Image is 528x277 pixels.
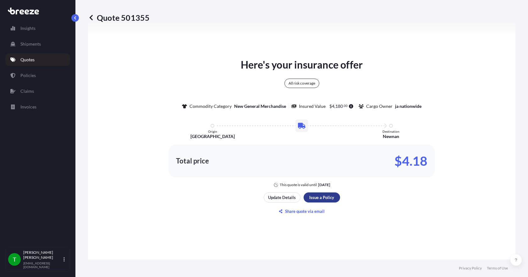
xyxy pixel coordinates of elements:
p: Insights [20,25,36,31]
button: Share quote via email [264,206,340,216]
p: [PERSON_NAME] [PERSON_NAME] [23,250,62,260]
p: Newnan [383,133,399,140]
p: Issue a Policy [309,194,334,201]
p: New General Merchandise [234,103,286,109]
button: Update Details [264,192,300,202]
p: Invoices [20,104,36,110]
p: Policies [20,72,36,79]
span: 00 [344,105,348,107]
p: [GEOGRAPHIC_DATA] [190,133,235,140]
p: [EMAIL_ADDRESS][DOMAIN_NAME] [23,261,62,269]
span: 180 [335,104,343,108]
p: Commodity Category [190,103,232,109]
a: Insights [5,22,70,35]
p: This quote is valid until [280,182,317,187]
span: 4 [332,104,334,108]
span: $ [329,104,332,108]
p: Here's your insurance offer [241,57,363,72]
p: Quotes [20,57,35,63]
p: Origin [208,130,217,133]
a: Claims [5,85,70,97]
a: Invoices [5,101,70,113]
a: Shipments [5,38,70,50]
p: $4.18 [394,156,427,166]
a: Policies [5,69,70,82]
button: Issue a Policy [304,192,340,202]
p: Shipments [20,41,41,47]
p: [DATE] [318,182,330,187]
span: , [334,104,335,108]
p: Claims [20,88,34,94]
p: ja nationwide [395,103,421,109]
p: Insured Value [299,103,326,109]
a: Terms of Use [487,266,508,271]
p: Total price [176,158,209,164]
span: . [343,105,344,107]
p: Quote 501355 [88,13,150,23]
p: Destination [382,130,399,133]
div: All risk coverage [284,79,319,88]
p: Cargo Owner [366,103,393,109]
span: T [13,256,16,263]
a: Privacy Policy [459,266,482,271]
p: Share quote via email [285,208,325,214]
p: Update Details [268,194,296,201]
a: Quotes [5,53,70,66]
